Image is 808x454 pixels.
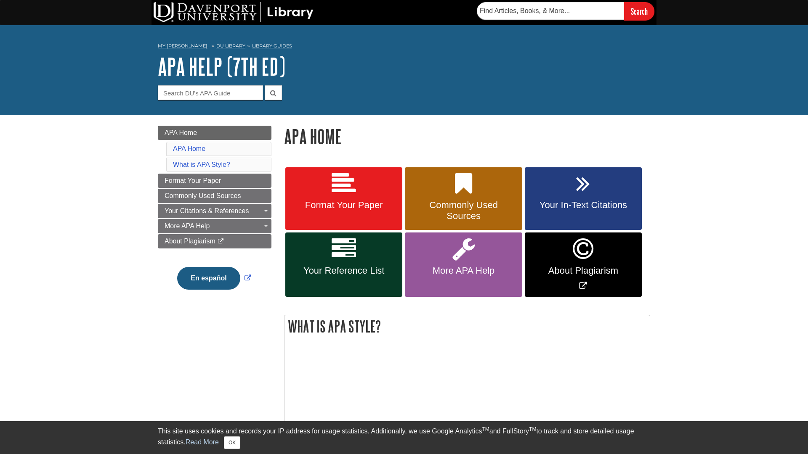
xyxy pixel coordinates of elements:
span: About Plagiarism [531,265,635,276]
nav: breadcrumb [158,40,650,54]
span: Format Your Paper [165,177,221,184]
span: APA Home [165,129,197,136]
a: Your In-Text Citations [525,167,642,230]
span: Your Citations & References [165,207,249,214]
button: Close [224,436,240,449]
a: APA Home [173,145,205,152]
a: Link opens in new window [525,232,642,297]
a: About Plagiarism [158,234,271,248]
a: Commonly Used Sources [158,189,271,203]
button: En español [177,267,240,290]
a: Commonly Used Sources [405,167,522,230]
a: More APA Help [158,219,271,233]
span: More APA Help [165,222,210,230]
h2: What is APA Style? [284,315,650,338]
a: APA Help (7th Ed) [158,53,285,79]
a: Library Guides [252,43,292,49]
a: Your Citations & References [158,204,271,218]
a: My [PERSON_NAME] [158,42,207,50]
span: Commonly Used Sources [411,200,516,222]
span: Your Reference List [292,265,396,276]
h1: APA Home [284,126,650,147]
a: Link opens in new window [175,275,253,282]
a: Your Reference List [285,232,402,297]
div: Guide Page Menu [158,126,271,304]
img: DU Library [154,2,314,22]
form: Searches DU Library's articles, books, and more [477,2,654,20]
span: Your In-Text Citations [531,200,635,211]
a: Format Your Paper [285,167,402,230]
span: Commonly Used Sources [165,192,241,199]
sup: TM [482,426,489,432]
a: APA Home [158,126,271,140]
a: What is APA Style? [173,161,230,168]
span: About Plagiarism [165,238,215,245]
input: Search [624,2,654,20]
span: More APA Help [411,265,516,276]
i: This link opens in a new window [217,239,224,244]
a: Format Your Paper [158,174,271,188]
input: Search DU's APA Guide [158,85,263,100]
a: DU Library [216,43,245,49]
span: Format Your Paper [292,200,396,211]
sup: TM [529,426,536,432]
a: More APA Help [405,232,522,297]
input: Find Articles, Books, & More... [477,2,624,20]
a: Read More [186,438,219,446]
div: This site uses cookies and records your IP address for usage statistics. Additionally, we use Goo... [158,426,650,449]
